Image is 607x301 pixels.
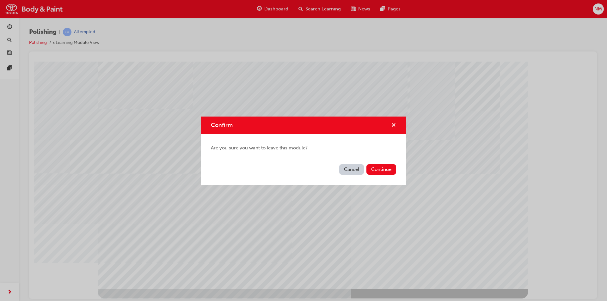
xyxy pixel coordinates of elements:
[201,134,406,162] div: Are you sure you want to leave this module?
[201,117,406,185] div: Confirm
[391,122,396,129] button: cross-icon
[366,164,396,175] button: Continue
[211,122,233,129] span: Confirm
[339,164,364,175] button: Cancel
[391,123,396,129] span: cross-icon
